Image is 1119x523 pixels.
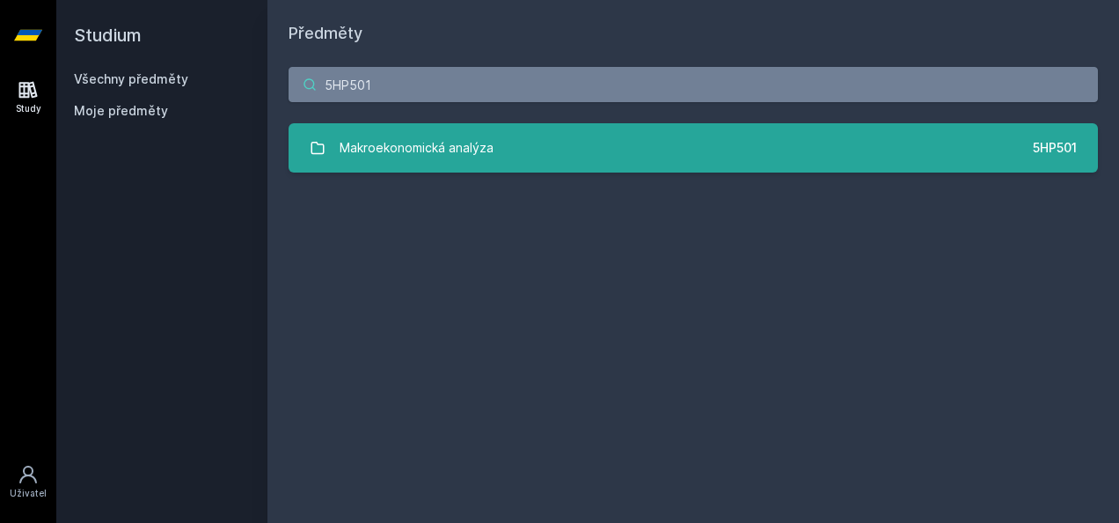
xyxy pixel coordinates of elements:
h1: Předměty [289,21,1098,46]
a: Makroekonomická analýza 5HP501 [289,123,1098,173]
input: Název nebo ident předmětu… [289,67,1098,102]
div: 5HP501 [1033,139,1077,157]
a: Všechny předměty [74,71,188,86]
div: Makroekonomická analýza [340,130,494,166]
span: Moje předměty [74,102,168,120]
a: Study [4,70,53,124]
a: Uživatel [4,455,53,509]
div: Uživatel [10,487,47,500]
div: Study [16,102,41,115]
